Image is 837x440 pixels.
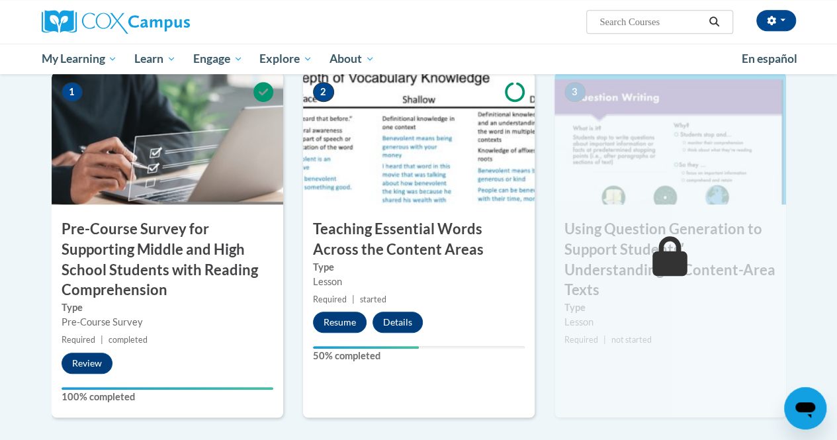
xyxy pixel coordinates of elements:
label: Type [313,260,525,275]
button: Details [373,312,423,333]
span: Required [313,294,347,304]
button: Review [62,353,112,374]
a: Cox Campus [42,10,280,34]
span: not started [611,335,652,345]
h3: Teaching Essential Words Across the Content Areas [303,219,535,260]
a: Explore [251,44,321,74]
span: Required [62,335,95,345]
span: | [352,294,355,304]
span: En español [742,52,797,66]
span: completed [109,335,148,345]
iframe: Button to launch messaging window [784,387,826,429]
a: About [321,44,383,74]
button: Resume [313,312,367,333]
div: Your progress [313,346,419,349]
span: 1 [62,82,83,102]
a: Learn [126,44,185,74]
h3: Pre-Course Survey for Supporting Middle and High School Students with Reading Comprehension [52,219,283,300]
a: En español [733,45,806,73]
a: My Learning [33,44,126,74]
span: | [603,335,606,345]
button: Account Settings [756,10,796,31]
img: Cox Campus [42,10,190,34]
span: About [330,51,374,67]
span: Engage [193,51,243,67]
img: Course Image [303,72,535,204]
span: started [360,294,386,304]
div: Pre-Course Survey [62,315,273,330]
span: Required [564,335,598,345]
span: | [101,335,103,345]
div: Your progress [62,387,273,390]
span: 2 [313,82,334,102]
label: Type [62,300,273,315]
input: Search Courses [598,14,704,30]
div: Lesson [313,275,525,289]
label: Type [564,300,776,315]
span: My Learning [41,51,117,67]
label: 50% completed [313,349,525,363]
img: Course Image [52,72,283,204]
span: Explore [259,51,312,67]
a: Engage [185,44,251,74]
label: 100% completed [62,390,273,404]
span: Learn [134,51,176,67]
button: Search [704,14,724,30]
h3: Using Question Generation to Support Studentsʹ Understanding of Content-Area Texts [554,219,786,300]
img: Course Image [554,72,786,204]
div: Lesson [564,315,776,330]
div: Main menu [32,44,806,74]
span: 3 [564,82,586,102]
